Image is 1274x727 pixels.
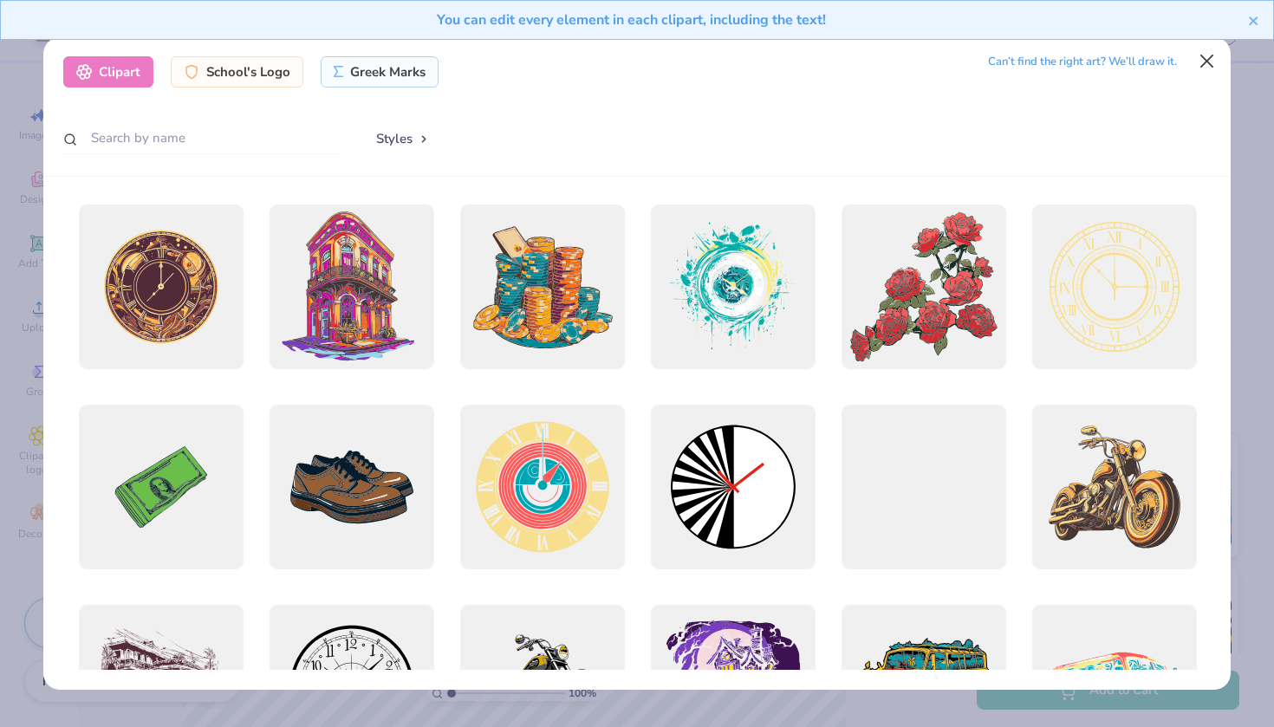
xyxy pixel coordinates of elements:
input: Search by name [63,122,341,154]
button: Close [1191,45,1224,78]
div: Clipart [63,56,153,88]
button: Styles [358,122,448,155]
div: You can edit every element in each clipart, including the text! [14,10,1248,30]
div: School's Logo [171,56,303,88]
div: Greek Marks [321,56,439,88]
div: Can’t find the right art? We’ll draw it. [988,47,1177,77]
button: close [1248,10,1260,30]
